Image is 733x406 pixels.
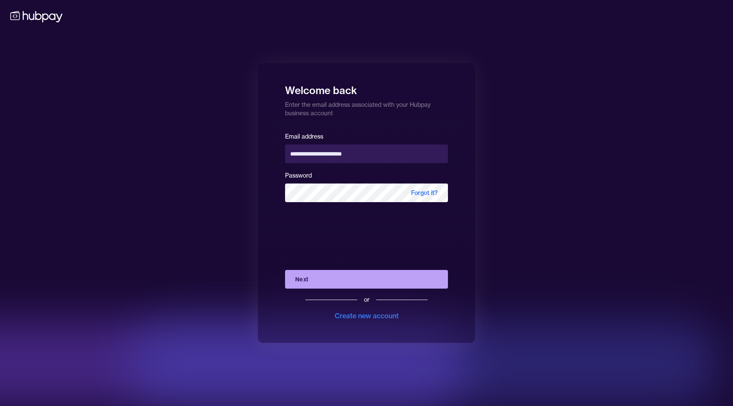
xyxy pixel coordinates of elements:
[285,78,448,97] h1: Welcome back
[285,97,448,117] p: Enter the email address associated with your Hubpay business account
[364,295,369,304] div: or
[285,270,448,289] button: Next
[285,172,312,179] label: Password
[285,133,323,140] label: Email address
[401,184,448,202] span: Forgot it?
[335,311,399,321] div: Create new account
